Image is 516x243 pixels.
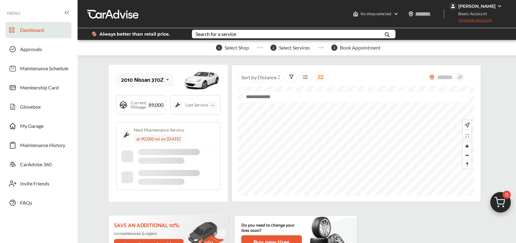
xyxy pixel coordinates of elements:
[408,11,413,16] img: location_vector.a44bc228.svg
[20,46,42,54] span: Approvals
[361,11,391,16] span: No shop selected
[7,11,20,16] span: MENU
[331,45,337,51] span: 3
[20,123,44,131] span: My Garage
[463,151,472,160] span: Zoom out
[317,46,324,49] img: stepper-arrow.e24c07c6.svg
[20,27,44,35] span: Dashboard
[449,2,457,10] img: jVpblrzwTbfkPYzPPzSLxeg0AAAAASUVORK5CYII=
[20,161,52,169] span: CarAdvise 360
[340,45,381,50] span: Book Appointment
[463,160,472,169] span: Reset bearing to north
[258,74,277,80] span: Distance
[6,195,71,211] a: FAQs
[146,102,166,108] span: 89,000
[20,104,41,112] span: Glovebox
[279,45,310,50] span: Select Services
[20,142,65,150] span: Maintenance History
[173,101,182,109] img: maintenance_logo
[241,74,277,80] span: Sort by :
[450,11,492,17] span: Basic Account
[241,223,302,233] p: Do you need to change your tires soon?
[225,45,249,50] span: Select Shop
[20,65,68,73] span: Maintenance Schedule
[463,160,472,169] button: Reset bearing to north
[6,22,71,38] a: Dashboard
[6,156,71,172] a: CarAdvise 360
[20,85,59,93] span: Membership Card
[6,176,71,192] a: Invite Friends
[196,32,236,37] div: Search for a service
[6,80,71,96] a: Membership Card
[486,189,515,219] img: cart_icon.3d0951e8.svg
[114,222,185,229] p: Save an additional 10%
[463,151,472,160] button: Zoom out
[497,4,502,9] img: WGsFRI8htEPBVLJbROoPRyZpYNWhNONpIPPETTm6eUC0GeLEiAAAAAElFTkSuQmCC
[183,66,220,94] img: mobile_6588_st0640_046.jpg
[6,60,71,76] a: Maintenance Schedule
[6,137,71,153] a: Maintenance History
[114,232,185,236] p: on maintenance & repairs
[134,127,184,132] div: Next Maintenance Service
[458,3,496,9] div: [PERSON_NAME]
[270,45,277,51] span: 2
[449,18,492,25] span: Upgrade Account
[92,31,96,37] img: dollor_label_vector.a70140d1.svg
[216,45,222,51] span: 1
[463,142,472,151] button: Zoom in
[353,11,358,16] img: header-home-logo.8d720a4f.svg
[463,122,470,128] img: recenter.ce011a49.svg
[429,75,434,80] img: location_vector_orange.38f05af8.svg
[6,118,71,134] a: My Garage
[20,180,49,189] span: Invite Friends
[503,191,511,199] span: 0
[394,11,399,16] img: header-down-arrow.9dd2ce7d.svg
[6,99,71,115] a: Glovebox
[134,135,183,143] div: at 90,000 mi on [DATE]
[185,103,208,107] span: Last Service
[256,46,263,49] img: stepper-arrow.e24c07c6.svg
[20,200,32,208] span: FAQs
[121,77,163,83] div: 2010 Nissan 370Z
[121,130,131,140] img: maintenance_logo
[238,86,474,195] canvas: Map
[131,101,146,109] span: Current Mileage
[99,32,170,36] span: Always better than retail price.
[119,101,128,109] img: steering_logo
[6,41,71,57] a: Approvals
[209,102,217,108] span: --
